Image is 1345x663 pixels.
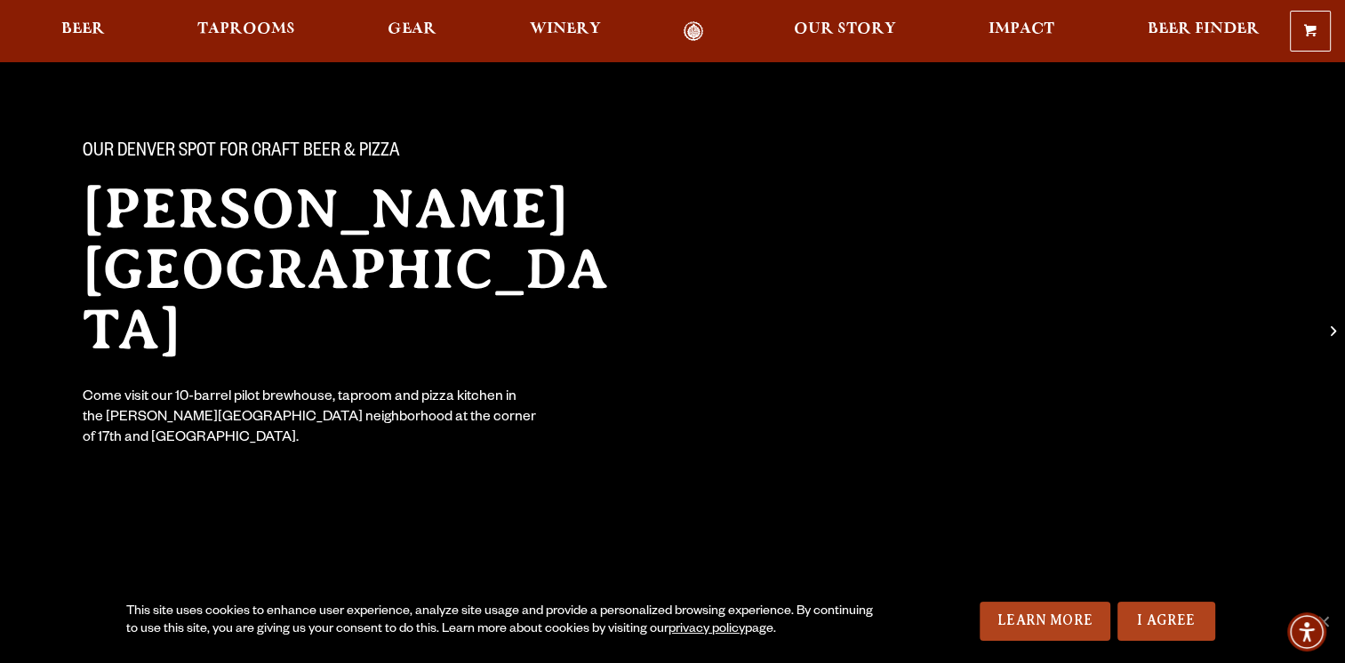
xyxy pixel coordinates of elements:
a: Our Story [782,21,908,42]
span: Winery [530,22,601,36]
div: This site uses cookies to enhance user experience, analyze site usage and provide a personalized ... [126,603,880,639]
h2: [PERSON_NAME][GEOGRAPHIC_DATA] [83,179,637,360]
span: Beer [61,22,105,36]
a: Winery [518,21,612,42]
a: Taprooms [186,21,307,42]
a: I Agree [1117,602,1215,641]
span: Gear [388,22,436,36]
a: Gear [376,21,448,42]
span: Impact [989,22,1054,36]
span: Our Denver spot for craft beer & pizza [83,141,400,164]
span: Beer Finder [1147,22,1259,36]
a: privacy policy [668,623,745,637]
a: Beer [50,21,116,42]
div: Come visit our 10-barrel pilot brewhouse, taproom and pizza kitchen in the [PERSON_NAME][GEOGRAPH... [83,388,538,450]
span: Our Story [794,22,896,36]
a: Learn More [980,602,1110,641]
a: Beer Finder [1135,21,1270,42]
a: Odell Home [660,21,727,42]
div: Accessibility Menu [1287,612,1326,651]
a: Impact [977,21,1066,42]
span: Taprooms [197,22,295,36]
